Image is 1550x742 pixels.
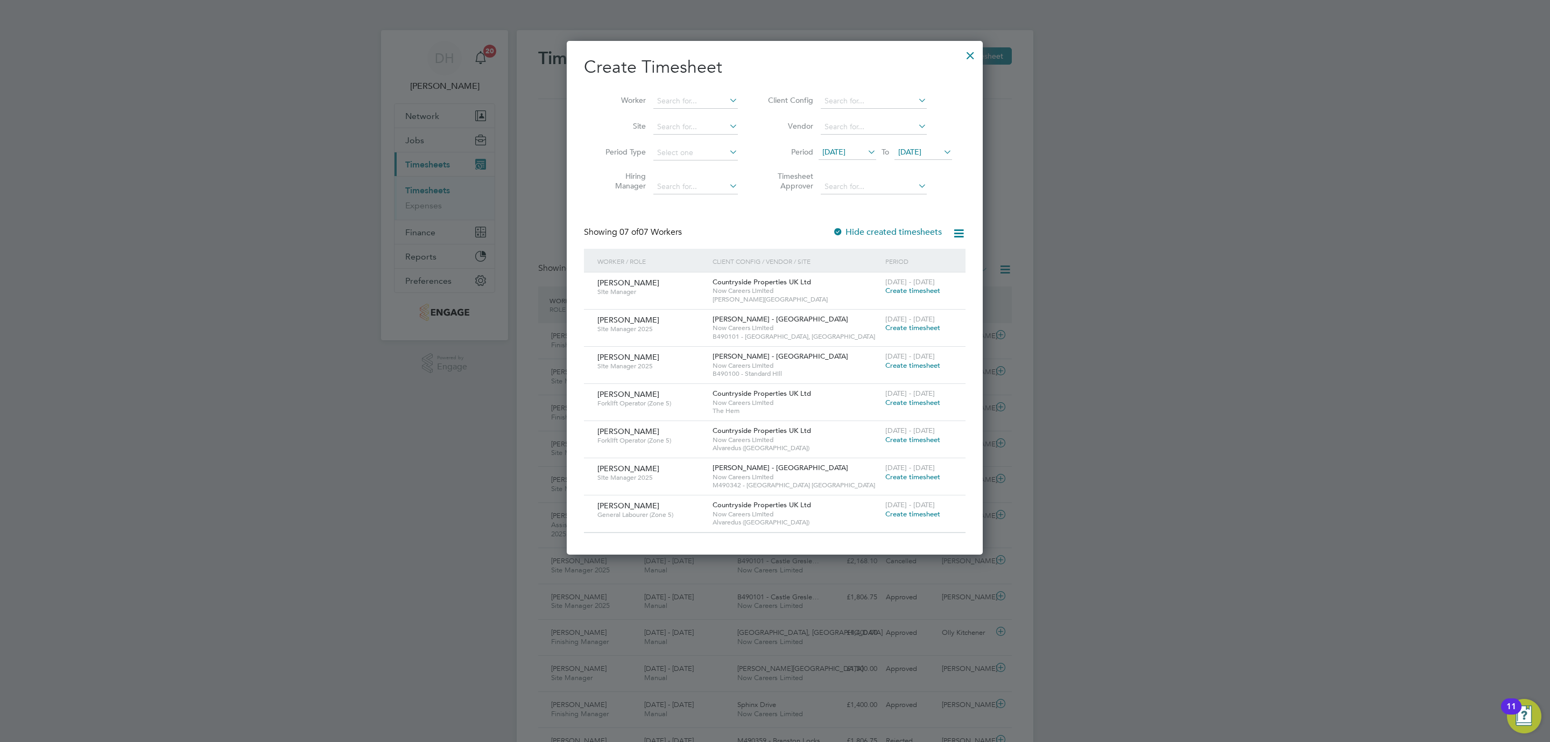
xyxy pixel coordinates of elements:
[833,227,942,237] label: Hide created timesheets
[885,389,935,398] span: [DATE] - [DATE]
[713,463,848,472] span: [PERSON_NAME] - [GEOGRAPHIC_DATA]
[710,249,883,274] div: Client Config / Vendor / Site
[885,472,940,481] span: Create timesheet
[653,94,738,109] input: Search for...
[713,444,880,452] span: Alvaredus ([GEOGRAPHIC_DATA])
[597,501,659,510] span: [PERSON_NAME]
[713,361,880,370] span: Now Careers Limited
[597,278,659,288] span: [PERSON_NAME]
[597,464,659,473] span: [PERSON_NAME]
[597,510,704,519] span: General Labourer (Zone 5)
[885,286,940,295] span: Create timesheet
[713,481,880,489] span: M490342 - [GEOGRAPHIC_DATA] [GEOGRAPHIC_DATA]
[713,426,811,435] span: Countryside Properties UK Ltd
[584,227,684,238] div: Showing
[898,147,921,157] span: [DATE]
[885,509,940,519] span: Create timesheet
[885,463,935,472] span: [DATE] - [DATE]
[885,277,935,286] span: [DATE] - [DATE]
[713,332,880,341] span: B490101 - [GEOGRAPHIC_DATA], [GEOGRAPHIC_DATA]
[713,473,880,481] span: Now Careers Limited
[584,56,966,79] h2: Create Timesheet
[597,288,704,296] span: Site Manager
[595,249,710,274] div: Worker / Role
[713,286,880,295] span: Now Careers Limited
[713,510,880,519] span: Now Careers Limited
[597,473,704,482] span: Site Manager 2025
[885,426,935,435] span: [DATE] - [DATE]
[885,323,940,332] span: Create timesheet
[713,277,811,286] span: Countryside Properties UK Ltd
[713,518,880,527] span: Alvaredus ([GEOGRAPHIC_DATA])
[822,147,846,157] span: [DATE]
[653,120,738,135] input: Search for...
[821,94,927,109] input: Search for...
[765,171,813,191] label: Timesheet Approver
[597,399,704,408] span: Forklift Operator (Zone 5)
[821,120,927,135] input: Search for...
[597,436,704,445] span: Forklift Operator (Zone 5)
[653,179,738,194] input: Search for...
[597,389,659,399] span: [PERSON_NAME]
[885,398,940,407] span: Create timesheet
[597,325,704,333] span: Site Manager 2025
[713,389,811,398] span: Countryside Properties UK Ltd
[1507,699,1541,733] button: Open Resource Center, 11 new notifications
[597,315,659,325] span: [PERSON_NAME]
[713,398,880,407] span: Now Careers Limited
[765,147,813,157] label: Period
[821,179,927,194] input: Search for...
[1506,706,1516,720] div: 11
[878,145,892,159] span: To
[713,407,880,415] span: The Hem
[597,121,646,131] label: Site
[885,314,935,324] span: [DATE] - [DATE]
[597,171,646,191] label: Hiring Manager
[885,352,935,361] span: [DATE] - [DATE]
[713,314,848,324] span: [PERSON_NAME] - [GEOGRAPHIC_DATA]
[885,361,940,370] span: Create timesheet
[713,369,880,378] span: B490100 - Standard Hill
[597,362,704,370] span: Site Manager 2025
[619,227,639,237] span: 07 of
[885,435,940,444] span: Create timesheet
[619,227,682,237] span: 07 Workers
[883,249,955,274] div: Period
[597,95,646,105] label: Worker
[765,95,813,105] label: Client Config
[597,352,659,362] span: [PERSON_NAME]
[765,121,813,131] label: Vendor
[597,426,659,436] span: [PERSON_NAME]
[885,500,935,509] span: [DATE] - [DATE]
[713,324,880,332] span: Now Careers Limited
[713,295,880,304] span: [PERSON_NAME][GEOGRAPHIC_DATA]
[713,436,880,444] span: Now Careers Limited
[713,500,811,509] span: Countryside Properties UK Ltd
[653,145,738,160] input: Select one
[713,352,848,361] span: [PERSON_NAME] - [GEOGRAPHIC_DATA]
[597,147,646,157] label: Period Type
